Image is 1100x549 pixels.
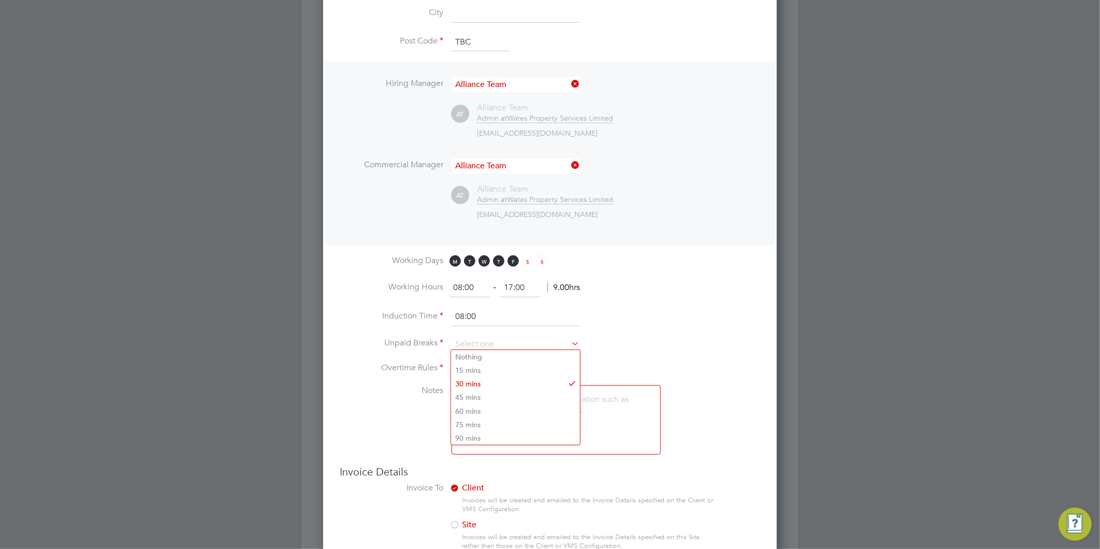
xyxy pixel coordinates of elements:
[547,282,580,293] span: 9.00hrs
[1059,508,1092,541] button: Engage Resource Center
[340,7,443,18] label: City
[340,78,443,89] label: Hiring Manager
[451,404,580,418] li: 60 mins
[451,377,580,391] li: 30 mins
[479,255,490,267] span: W
[340,311,443,322] label: Induction Time
[522,255,533,267] span: S
[491,282,498,293] span: ‐
[340,160,443,170] label: Commercial Manager
[450,363,474,373] span: Yes
[340,282,443,293] label: Working Hours
[508,255,519,267] span: F
[340,465,760,479] h3: Invoice Details
[500,279,540,297] input: 17:00
[450,255,461,267] span: M
[451,431,580,445] li: 90 mins
[452,158,580,174] input: Search for...
[340,385,443,396] label: Notes
[340,255,443,266] label: Working Days
[464,255,475,267] span: T
[452,337,580,352] input: Select one
[477,113,507,123] span: Admin at
[451,350,580,364] li: Nothing
[477,103,613,113] div: Alliance Team
[451,186,469,205] span: AT
[493,255,504,267] span: T
[477,128,598,138] span: [EMAIL_ADDRESS][DOMAIN_NAME]
[340,338,443,349] label: Unpaid Breaks
[451,364,580,377] li: 15 mins
[462,496,714,514] div: Invoices will be created and emailed to the Invoice Details specified on the Client or VMS Config...
[450,519,706,530] label: Site
[477,195,613,204] div: Wates Property Services Limited
[450,279,489,297] input: 08:00
[451,418,580,431] li: 75 mins
[477,113,613,123] div: Wates Property Services Limited
[340,36,443,47] label: Post Code
[477,210,598,219] span: [EMAIL_ADDRESS][DOMAIN_NAME]
[477,184,613,195] div: Alliance Team
[450,483,706,494] label: Client
[451,391,580,404] li: 45 mins
[537,255,548,267] span: S
[452,77,580,92] input: Search for...
[477,195,507,204] span: Admin at
[340,483,443,494] label: Invoice To
[340,363,443,373] label: Overtime Rules
[451,105,469,123] span: AT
